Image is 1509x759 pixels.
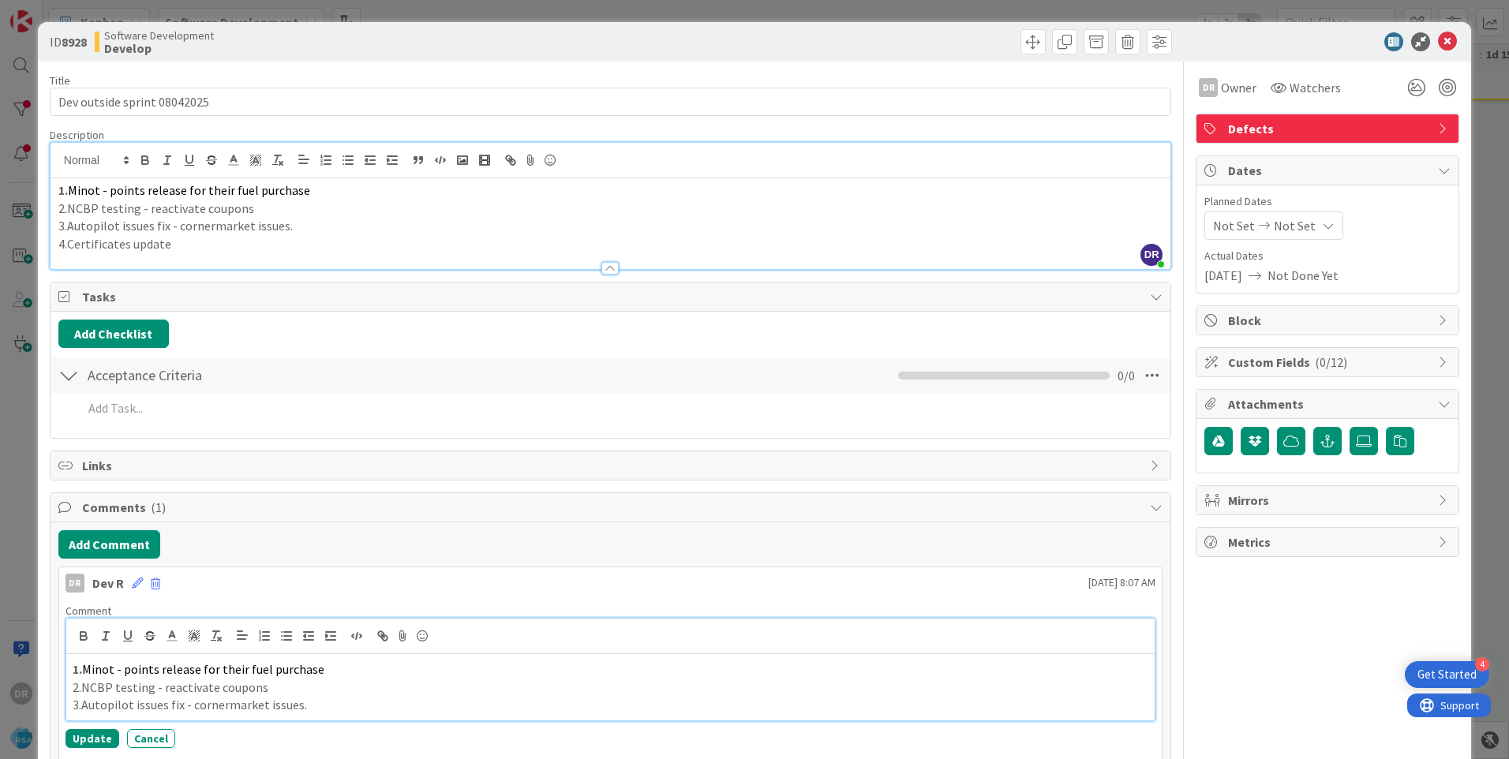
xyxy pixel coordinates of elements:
strong: 1. [73,661,82,677]
p: 2.NCBP testing - reactivate coupons [58,200,1163,218]
div: 4 [1475,657,1489,671]
span: 0 / 0 [1118,366,1135,385]
span: Links [82,456,1142,475]
span: ( 0/12 ) [1315,354,1347,370]
div: Dev R [92,574,124,593]
p: 4.Certificates update [58,235,1163,253]
span: Watchers [1290,78,1341,97]
button: Add Checklist [58,320,169,348]
span: [DATE] [1204,266,1242,285]
label: Title [50,73,70,88]
span: Attachments [1228,394,1430,413]
span: Owner [1221,78,1256,97]
div: Get Started [1417,667,1477,682]
span: Not Set [1274,216,1316,235]
div: Open Get Started checklist, remaining modules: 4 [1405,661,1489,688]
span: Actual Dates [1204,248,1451,264]
input: Add Checklist... [82,361,437,390]
span: [DATE] 8:07 AM [1088,574,1155,591]
span: ID [50,32,87,51]
p: 3.Autopilot issues fix - cornermarket issues. [73,696,1148,714]
span: DR [1140,244,1163,266]
span: Dates [1228,161,1430,180]
span: Not Set [1213,216,1255,235]
span: Mirrors [1228,491,1430,510]
span: Metrics [1228,533,1430,551]
span: Custom Fields [1228,353,1430,372]
button: Cancel [127,729,175,748]
span: Defects [1228,119,1430,138]
b: Develop [104,42,214,54]
p: 2.NCBP testing - reactivate coupons [73,679,1148,697]
span: Comments [82,498,1142,517]
span: Minot - points release for their fuel purchase [68,182,310,198]
p: 3.Autopilot issues fix - cornermarket issues. [58,217,1163,235]
strong: 1. [58,182,68,198]
span: Support [33,2,72,21]
span: Software Development [104,29,214,42]
div: DR [1199,78,1218,97]
input: type card name here... [50,88,1171,116]
div: DR [66,574,84,593]
button: Update [66,729,119,748]
span: Comment [66,604,111,618]
span: ( 1 ) [151,499,166,515]
b: 8928 [62,34,87,50]
button: Add Comment [58,530,160,559]
span: Description [50,128,104,142]
span: Not Done Yet [1267,266,1339,285]
span: Tasks [82,287,1142,306]
span: Minot - points release for their fuel purchase [82,661,324,677]
span: Block [1228,311,1430,330]
span: Planned Dates [1204,193,1451,210]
